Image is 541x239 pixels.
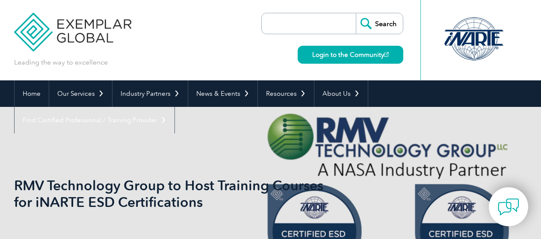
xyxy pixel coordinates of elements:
[298,46,403,64] a: Login to the Community
[314,80,368,107] a: About Us
[188,80,257,107] a: News & Events
[112,80,188,107] a: Industry Partners
[384,52,389,57] img: open_square.png
[15,107,174,133] a: Find Certified Professional / Training Provider
[14,58,108,67] p: Leading the way to excellence
[258,80,314,107] a: Resources
[356,13,403,34] input: Search
[498,196,519,218] img: contact-chat.png
[15,80,49,107] a: Home
[14,177,343,210] h1: RMV Technology Group to Host Training Courses for iNARTE ESD Certifications
[49,80,112,107] a: Our Services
